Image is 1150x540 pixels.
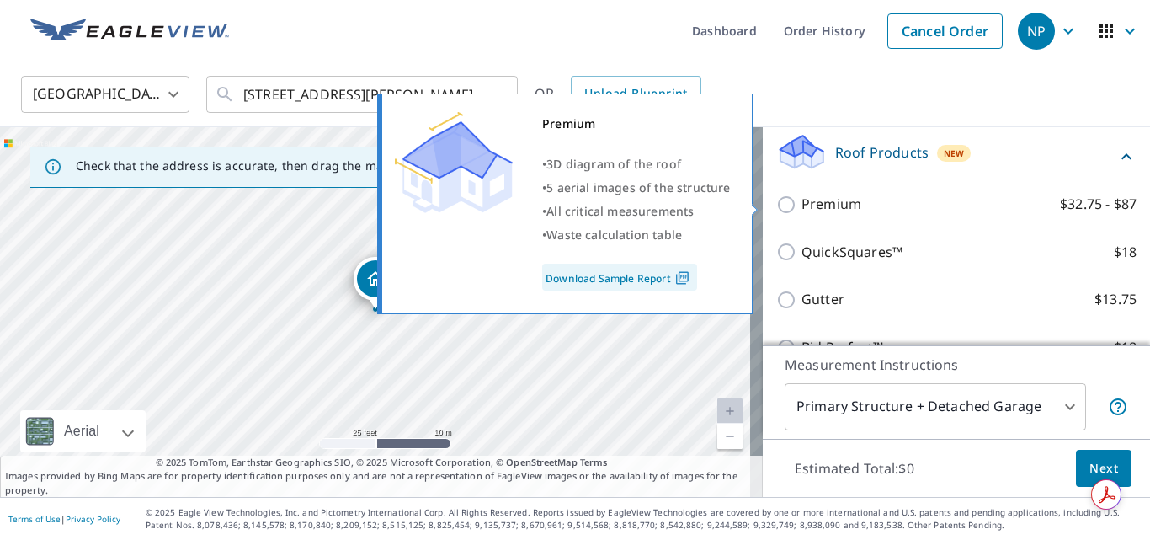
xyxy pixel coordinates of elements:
div: • [542,152,731,176]
button: Next [1076,450,1131,488]
a: Upload Blueprint [571,76,700,113]
a: Download Sample Report [542,264,697,291]
span: All critical measurements [546,203,694,219]
img: Pdf Icon [671,270,694,286]
p: Estimated Total: $0 [781,450,928,487]
p: $18 [1114,337,1137,358]
div: • [542,223,731,247]
div: Aerial [20,410,146,452]
a: Terms [580,456,608,468]
span: Your report will include the primary structure and a detached garage if one exists. [1108,397,1128,417]
p: | [8,514,120,524]
span: 3D diagram of the roof [546,156,681,172]
div: [GEOGRAPHIC_DATA] [21,71,189,118]
div: Aerial [59,410,104,452]
p: $32.75 - $87 [1060,194,1137,215]
p: Bid Perfect™ [801,337,883,358]
p: $18 [1114,242,1137,263]
div: • [542,176,731,200]
span: New [944,147,965,160]
a: Privacy Policy [66,513,120,525]
div: Premium [542,112,731,136]
p: Roof Products [835,142,929,163]
span: Waste calculation table [546,227,682,243]
div: Roof ProductsNew [776,132,1137,180]
p: QuickSquares™ [801,242,902,263]
span: Upload Blueprint [584,83,687,104]
span: 5 aerial images of the structure [546,179,730,195]
a: Terms of Use [8,513,61,525]
p: © 2025 Eagle View Technologies, Inc. and Pictometry International Corp. All Rights Reserved. Repo... [146,506,1142,532]
span: © 2025 TomTom, Earthstar Geographics SIO, © 2025 Microsoft Corporation, © [156,456,608,470]
p: Check that the address is accurate, then drag the marker over the correct structure. [76,158,561,174]
a: Cancel Order [887,13,1003,49]
p: Premium [801,194,861,215]
p: $13.75 [1094,289,1137,310]
p: Measurement Instructions [785,355,1128,375]
div: • [542,200,731,223]
div: OR [535,76,701,113]
p: Gutter [801,289,844,310]
div: Dropped pin, building 1, Residential property, 335 Vasquez Rd Winter Park, CO 80482 [354,257,397,309]
a: Current Level 20, Zoom Out [717,424,743,449]
a: Current Level 20, Zoom In Disabled [717,398,743,424]
div: NP [1018,13,1055,50]
img: Premium [395,112,513,213]
input: Search by address or latitude-longitude [243,71,483,118]
div: Primary Structure + Detached Garage [785,383,1086,430]
span: Next [1089,458,1118,479]
a: OpenStreetMap [506,456,577,468]
img: EV Logo [30,19,229,44]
